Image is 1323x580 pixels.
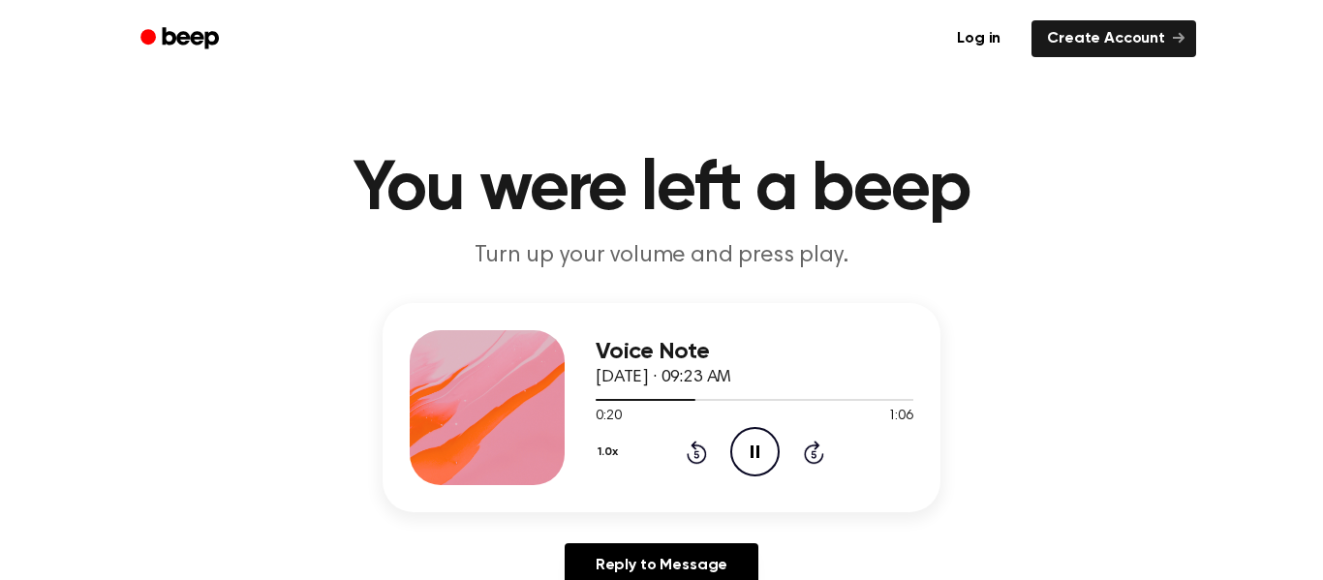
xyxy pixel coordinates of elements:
a: Beep [127,20,236,58]
h3: Voice Note [596,339,913,365]
a: Create Account [1031,20,1196,57]
h1: You were left a beep [166,155,1157,225]
span: [DATE] · 09:23 AM [596,369,731,386]
span: 0:20 [596,407,621,427]
button: 1.0x [596,436,625,469]
p: Turn up your volume and press play. [290,240,1033,272]
span: 1:06 [888,407,913,427]
a: Log in [938,16,1020,61]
